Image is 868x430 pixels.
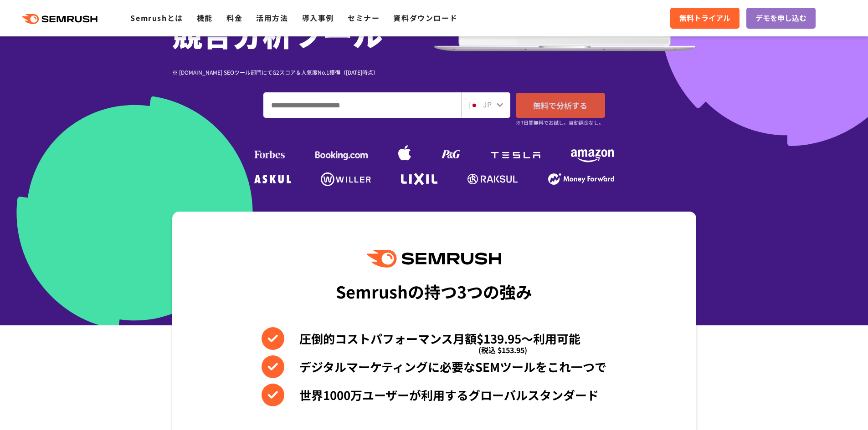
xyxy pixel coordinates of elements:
[348,12,380,23] a: セミナー
[516,93,605,118] a: 無料で分析する
[130,12,183,23] a: Semrushとは
[533,100,587,111] span: 無料で分析する
[516,118,604,127] small: ※7日間無料でお試し。自動課金なし。
[478,339,527,361] span: (税込 $153.95)
[483,99,492,110] span: JP
[172,68,434,76] div: ※ [DOMAIN_NAME] SEOツール部門にてG2スコア＆人気度No.1獲得（[DATE]時点）
[197,12,213,23] a: 機能
[226,12,242,23] a: 料金
[755,12,806,24] span: デモを申し込む
[262,327,606,350] li: 圧倒的コストパフォーマンス月額$139.95〜利用可能
[670,8,740,29] a: 無料トライアル
[336,274,532,308] div: Semrushの持つ3つの強み
[262,384,606,406] li: 世界1000万ユーザーが利用するグローバルスタンダード
[367,250,501,268] img: Semrush
[262,355,606,378] li: デジタルマーケティングに必要なSEMツールをこれ一つで
[264,93,461,117] input: ドメイン、キーワードまたはURLを入力してください
[256,12,288,23] a: 活用方法
[393,12,457,23] a: 資料ダウンロード
[679,12,730,24] span: 無料トライアル
[302,12,334,23] a: 導入事例
[746,8,816,29] a: デモを申し込む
